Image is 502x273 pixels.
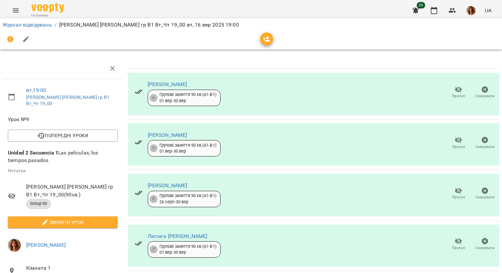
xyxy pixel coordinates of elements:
[159,142,216,155] div: Групові заняття 90 хв (А1-В1) 01 вер - 30 вер
[8,130,118,141] button: Попередні уроки
[8,216,118,228] button: Змінити урок
[8,150,58,156] strong: Unidad 2 Secuencia 1
[445,185,472,203] button: Прогул
[150,246,158,253] div: 7
[476,245,494,251] span: Скасувати
[452,93,465,99] span: Прогул
[3,21,499,29] nav: breadcrumb
[148,182,187,189] a: [PERSON_NAME]
[159,193,216,205] div: Групові заняття 90 хв (А1-В1) 26 серп - 30 вер
[3,22,52,28] a: Журнал відвідувань
[8,168,118,174] p: Нотатка
[472,134,498,152] button: Скасувати
[8,239,21,252] img: d73ace202ee2ff29bce2c456c7fd2171.png
[8,149,118,164] p: Las películas; los tiempos pasados
[472,185,498,203] button: Скасувати
[31,3,64,13] img: Voopty Logo
[417,2,425,9] span: 26
[26,242,66,248] a: [PERSON_NAME]
[472,235,498,254] button: Скасувати
[482,4,494,16] button: UA
[8,3,24,18] button: Menu
[476,144,494,150] span: Скасувати
[445,83,472,102] button: Прогул
[148,81,187,87] a: [PERSON_NAME]
[452,245,465,251] span: Прогул
[26,95,109,106] a: [PERSON_NAME] [PERSON_NAME] гр В1 Вт_Чт 19_00
[452,144,465,150] span: Прогул
[485,7,492,14] span: UA
[150,94,158,102] div: 6
[26,87,46,93] a: вт , 19:00
[26,201,51,207] span: Group 90
[150,144,158,152] div: 5
[55,21,57,29] li: /
[476,93,494,99] span: Скасувати
[8,116,118,123] span: Урок №9
[159,244,216,256] div: Групові заняття 90 хв (А1-В1) 01 вер - 30 вер
[476,194,494,200] span: Скасувати
[13,218,112,226] span: Змінити урок
[445,134,472,152] button: Прогул
[26,183,118,198] span: [PERSON_NAME] [PERSON_NAME] гр В1 Вт_Чт 19_00 ( 90 хв. )
[59,21,239,29] p: [PERSON_NAME] [PERSON_NAME] гр В1 Вт_Чт 19_00 вт, 16 вер 2025 19:00
[26,264,118,272] span: Кімната 1
[150,195,158,203] div: 8
[13,132,112,139] span: Попередні уроки
[148,132,187,138] a: [PERSON_NAME]
[148,233,208,239] a: Лютига [PERSON_NAME]
[466,6,476,15] img: d73ace202ee2ff29bce2c456c7fd2171.png
[445,235,472,254] button: Прогул
[452,194,465,200] span: Прогул
[31,13,64,18] span: For Business
[472,83,498,102] button: Скасувати
[159,92,216,104] div: Групові заняття 90 хв (А1-В1) 01 вер - 30 вер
